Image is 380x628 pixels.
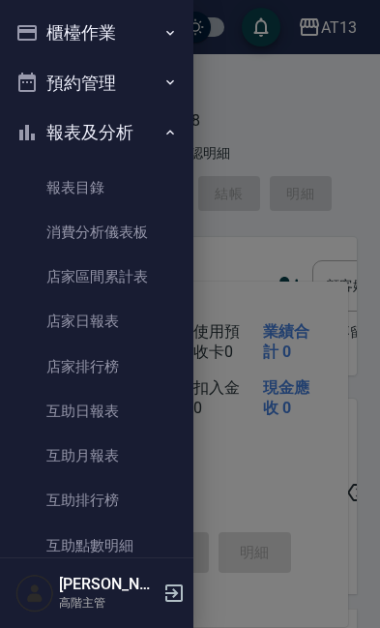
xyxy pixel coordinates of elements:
a: 店家日報表 [8,299,186,344]
a: 互助點數明細 [8,523,186,568]
a: 報表目錄 [8,165,186,210]
a: 店家區間累計表 [8,254,186,299]
button: 報表及分析 [8,107,186,158]
button: 預約管理 [8,58,186,108]
p: 高階主管 [59,594,158,612]
h5: [PERSON_NAME] [59,575,158,594]
img: Person [15,574,54,613]
a: 店家排行榜 [8,344,186,389]
a: 互助排行榜 [8,478,186,523]
a: 互助月報表 [8,434,186,478]
button: 櫃檯作業 [8,8,186,58]
a: 消費分析儀表板 [8,210,186,254]
a: 互助日報表 [8,389,186,434]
